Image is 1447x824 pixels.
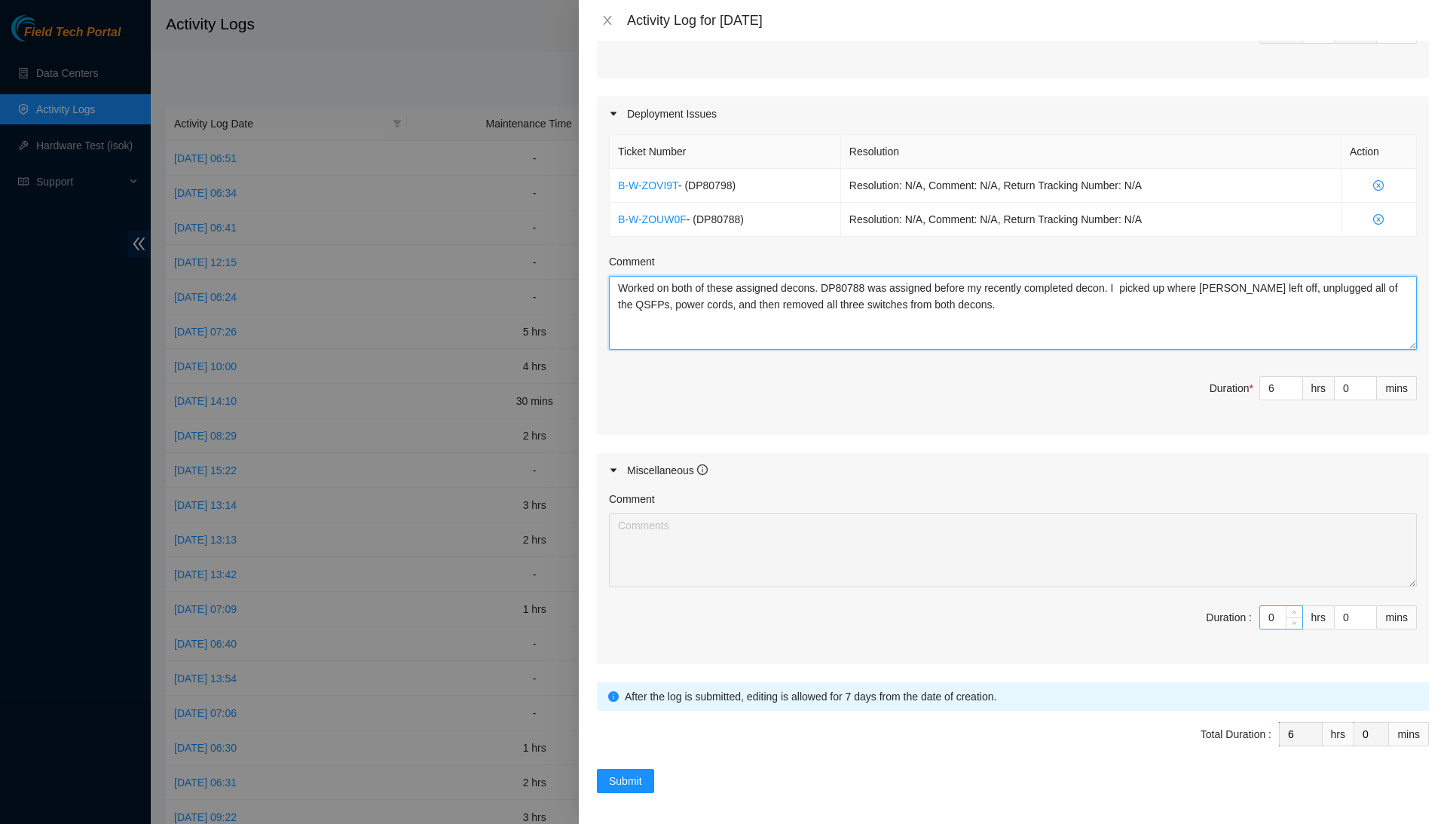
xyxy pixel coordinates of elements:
div: mins [1377,605,1417,629]
div: Miscellaneous info-circle [597,453,1429,488]
span: - ( DP80788 ) [687,213,744,225]
span: caret-right [609,466,618,475]
div: hrs [1323,722,1354,746]
span: info-circle [608,691,619,702]
td: Resolution: N/A, Comment: N/A, Return Tracking Number: N/A [841,169,1341,203]
span: close-circle [1350,214,1408,225]
span: Submit [609,773,642,789]
a: B-W-ZOUW0F [618,213,687,225]
label: Comment [609,491,655,507]
span: info-circle [697,464,708,475]
div: After the log is submitted, editing is allowed for 7 days from the date of creation. [625,688,1418,705]
label: Comment [609,253,655,270]
div: Duration : [1206,609,1252,626]
div: Miscellaneous [627,462,708,479]
a: B-W-ZOVI9T [618,179,678,191]
span: caret-right [609,109,618,118]
span: close [601,14,613,26]
div: mins [1389,722,1429,746]
span: - ( DP80798 ) [678,179,736,191]
span: up [1290,608,1299,617]
div: Deployment Issues [597,96,1429,131]
button: Close [597,14,618,28]
div: hrs [1303,376,1335,400]
td: Resolution: N/A, Comment: N/A, Return Tracking Number: N/A [841,203,1341,237]
span: Decrease Value [1286,617,1302,629]
span: Increase Value [1286,606,1302,617]
div: Activity Log for [DATE] [627,12,1429,29]
div: hrs [1303,605,1335,629]
th: Resolution [841,135,1341,169]
th: Action [1341,135,1417,169]
textarea: Comment [609,276,1417,350]
button: Submit [597,769,654,793]
span: down [1290,619,1299,628]
textarea: Comment [609,513,1417,587]
span: close-circle [1350,180,1408,191]
div: Total Duration : [1201,726,1271,743]
th: Ticket Number [610,135,841,169]
div: Duration [1210,380,1253,397]
div: mins [1377,376,1417,400]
